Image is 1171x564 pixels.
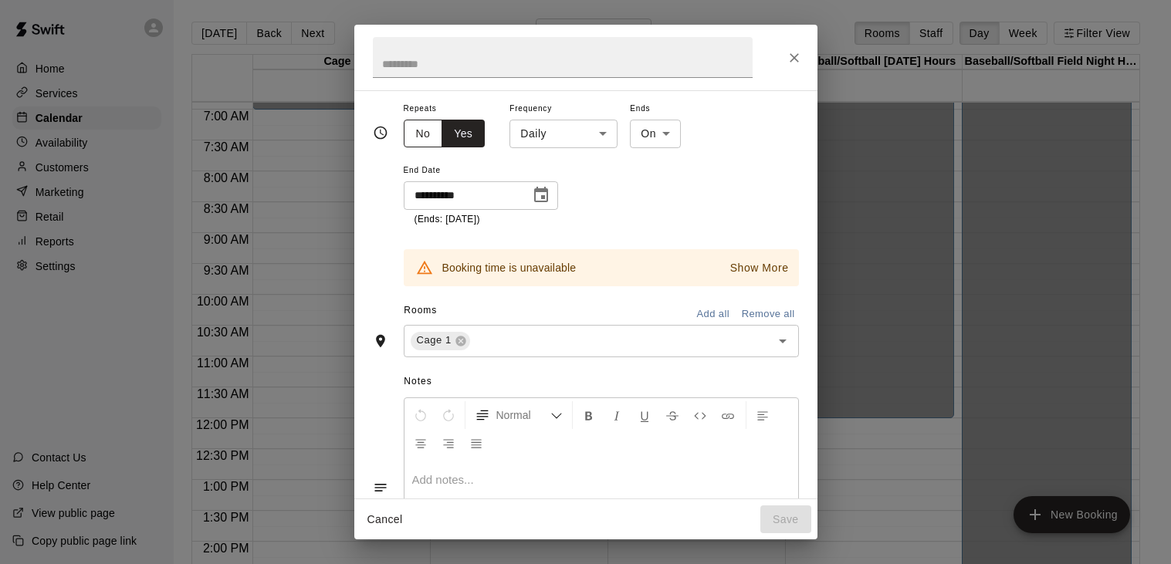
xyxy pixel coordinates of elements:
[411,332,470,350] div: Cage 1
[463,429,489,457] button: Justify Align
[496,407,550,423] span: Normal
[469,401,569,429] button: Formatting Options
[442,120,485,148] button: Yes
[373,125,388,140] svg: Timing
[404,120,486,148] div: outlined button group
[404,370,798,394] span: Notes
[687,401,713,429] button: Insert Code
[408,401,434,429] button: Undo
[404,120,443,148] button: No
[411,333,458,348] span: Cage 1
[435,401,462,429] button: Redo
[435,429,462,457] button: Right Align
[373,480,388,495] svg: Notes
[404,99,498,120] span: Repeats
[526,180,557,211] button: Choose date, selected date is Sep 21, 2025
[360,505,410,534] button: Cancel
[408,429,434,457] button: Center Align
[631,401,658,429] button: Format Underline
[630,120,681,148] div: On
[726,257,793,279] button: Show More
[373,333,388,349] svg: Rooms
[404,305,437,316] span: Rooms
[604,401,630,429] button: Format Italics
[730,260,789,276] p: Show More
[576,401,602,429] button: Format Bold
[780,44,808,72] button: Close
[630,99,681,120] span: Ends
[715,401,741,429] button: Insert Link
[689,302,738,326] button: Add all
[659,401,685,429] button: Format Strikethrough
[738,302,799,326] button: Remove all
[509,120,618,148] div: Daily
[442,254,577,282] div: Booking time is unavailable
[404,160,558,181] span: End Date
[772,330,794,352] button: Open
[750,401,776,429] button: Left Align
[509,99,618,120] span: Frequency
[415,212,547,228] p: (Ends: [DATE])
